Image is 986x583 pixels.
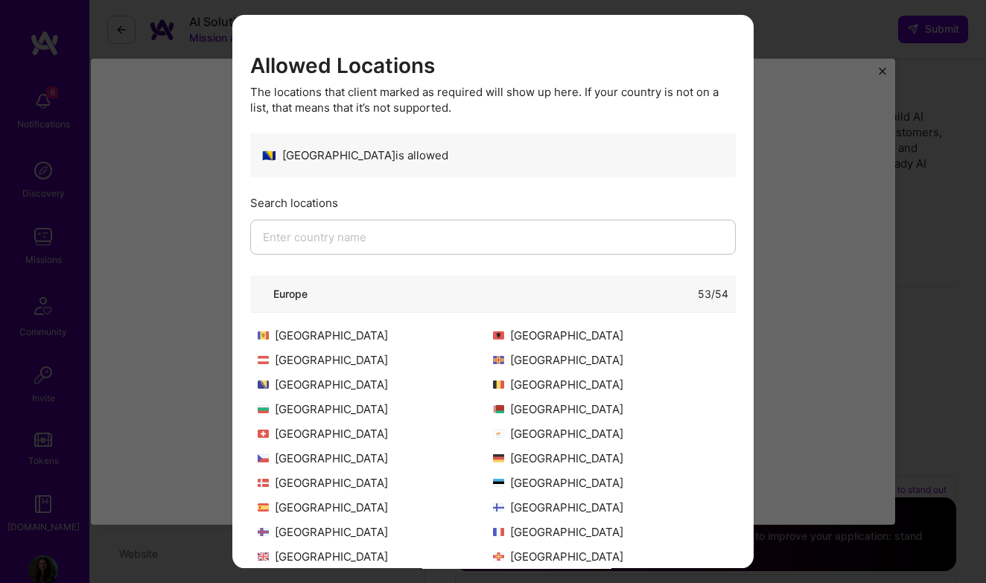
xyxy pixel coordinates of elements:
[262,147,276,163] span: 🇧🇦
[258,405,269,413] img: Bulgaria
[258,479,269,487] img: Denmark
[698,286,728,302] div: 53 / 54
[258,289,268,299] i: icon ArrowDown
[258,500,493,515] div: [GEOGRAPHIC_DATA]
[493,377,728,392] div: [GEOGRAPHIC_DATA]
[728,35,737,44] i: icon Close
[493,331,504,340] img: Albania
[250,195,736,211] div: Search locations
[493,352,728,368] div: [GEOGRAPHIC_DATA]
[258,352,493,368] div: [GEOGRAPHIC_DATA]
[258,549,493,564] div: [GEOGRAPHIC_DATA]
[258,328,493,343] div: [GEOGRAPHIC_DATA]
[705,150,716,161] i: icon CheckBlack
[493,405,504,413] img: Belarus
[258,503,269,512] img: Spain
[258,356,269,364] img: Austria
[493,549,728,564] div: [GEOGRAPHIC_DATA]
[493,524,728,540] div: [GEOGRAPHIC_DATA]
[232,15,754,569] div: modal
[250,220,736,255] input: Enter country name
[250,84,736,115] div: The locations that client marked as required will show up here. If your country is not on a list,...
[493,430,504,438] img: Cyprus
[258,401,493,417] div: [GEOGRAPHIC_DATA]
[258,380,269,389] img: Bosnia and Herzegovina
[258,524,493,540] div: [GEOGRAPHIC_DATA]
[273,286,308,302] div: Europe
[493,328,728,343] div: [GEOGRAPHIC_DATA]
[493,528,504,536] img: France
[262,147,448,163] div: [GEOGRAPHIC_DATA] is allowed
[258,454,269,462] img: Czech Republic
[493,475,728,491] div: [GEOGRAPHIC_DATA]
[493,401,728,417] div: [GEOGRAPHIC_DATA]
[493,380,504,389] img: Belgium
[493,450,728,466] div: [GEOGRAPHIC_DATA]
[250,54,736,79] h3: Allowed Locations
[258,426,493,442] div: [GEOGRAPHIC_DATA]
[258,377,493,392] div: [GEOGRAPHIC_DATA]
[493,454,504,462] img: Germany
[258,528,269,536] img: Faroe Islands
[258,552,269,561] img: United Kingdom
[493,356,504,364] img: Åland
[258,450,493,466] div: [GEOGRAPHIC_DATA]
[258,430,269,438] img: Switzerland
[493,552,504,561] img: Guernsey
[493,426,728,442] div: [GEOGRAPHIC_DATA]
[258,475,493,491] div: [GEOGRAPHIC_DATA]
[493,500,728,515] div: [GEOGRAPHIC_DATA]
[493,503,504,512] img: Finland
[493,479,504,487] img: Estonia
[258,331,269,340] img: Andorra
